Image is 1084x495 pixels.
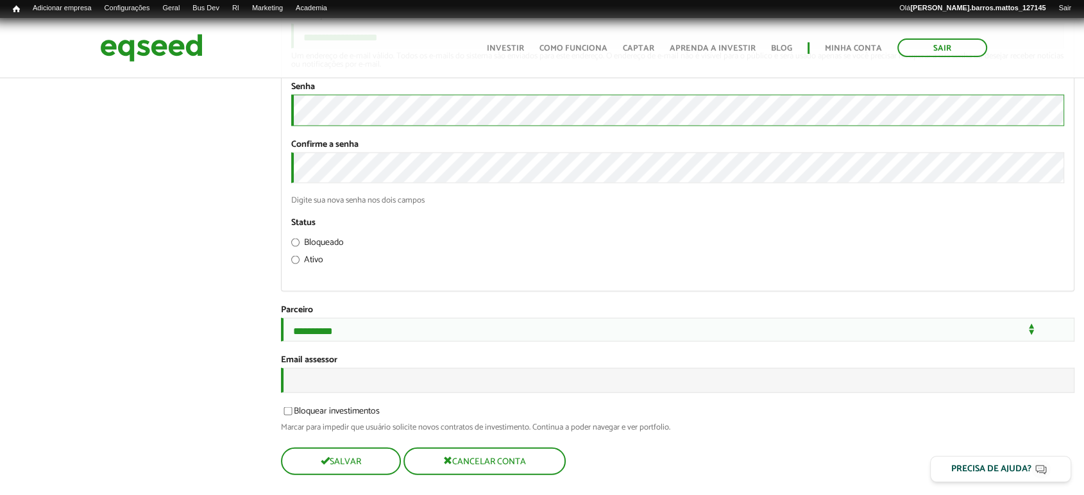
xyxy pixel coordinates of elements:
a: Olá[PERSON_NAME].barros.mattos_127145 [893,3,1052,13]
input: Ativo [291,256,300,264]
label: Ativo [291,256,323,269]
a: Configurações [98,3,157,13]
button: Salvar [281,448,401,475]
div: Digite sua nova senha nos dois campos [291,196,1065,205]
a: Sair [1052,3,1078,13]
a: Sair [897,38,987,57]
a: Geral [156,3,186,13]
label: Senha [291,83,315,92]
label: Confirme a senha [291,140,359,149]
label: Parceiro [281,306,313,315]
a: Academia [289,3,334,13]
a: Minha conta [825,44,882,53]
label: Status [291,219,316,228]
a: Marketing [246,3,289,13]
a: Captar [623,44,654,53]
a: RI [226,3,246,13]
strong: [PERSON_NAME].barros.mattos_127145 [910,4,1046,12]
input: Bloquear investimentos [276,407,300,415]
a: Como funciona [539,44,607,53]
button: Cancelar conta [403,448,566,475]
div: Marcar para impedir que usuário solicite novos contratos de investimento. Continua a poder navega... [281,423,1075,432]
a: Aprenda a investir [670,44,756,53]
label: Bloqueado [291,239,344,251]
label: Email assessor [281,356,337,365]
a: Bus Dev [186,3,226,13]
a: Blog [771,44,792,53]
label: Bloquear investimentos [281,407,380,420]
a: Adicionar empresa [26,3,98,13]
input: Bloqueado [291,239,300,247]
a: Investir [487,44,524,53]
a: Início [6,3,26,15]
span: Início [13,4,20,13]
img: EqSeed [100,31,203,65]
